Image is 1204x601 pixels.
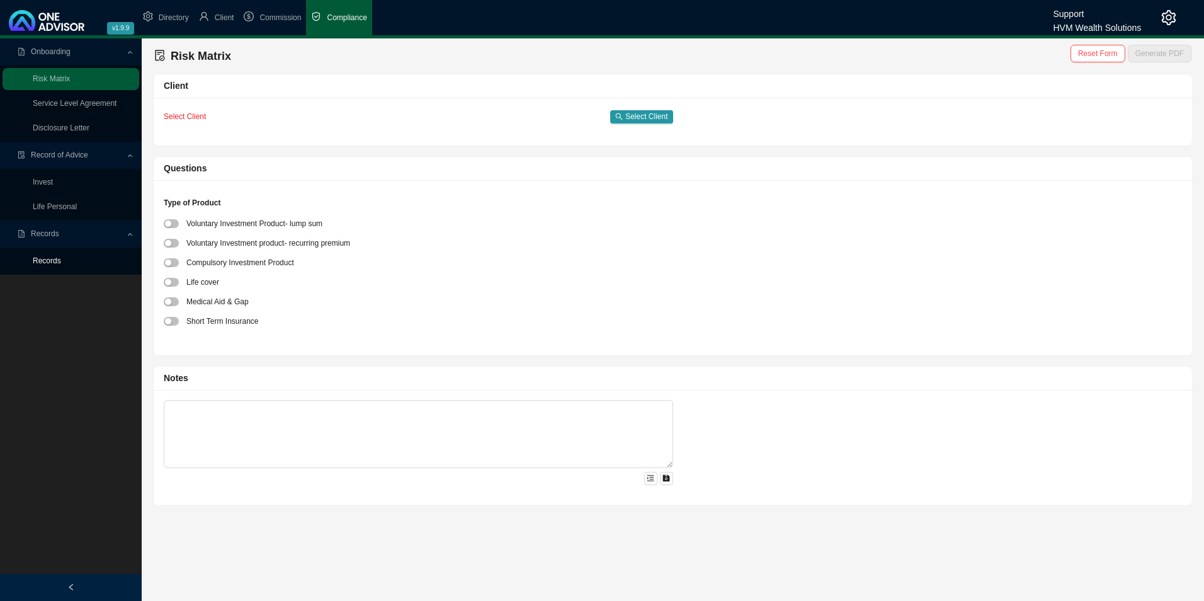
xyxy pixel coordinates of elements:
span: left [67,583,75,591]
span: Record of Advice [31,151,88,159]
span: file-done [154,50,166,61]
a: Disclosure Letter [33,123,89,132]
span: search [615,113,623,120]
span: Reset Form [1078,47,1118,60]
span: save [662,474,670,482]
span: Directory [159,13,189,22]
div: Life cover [186,275,219,289]
button: Reset Form [1071,45,1125,62]
div: HVM Wealth Solutions [1053,17,1141,31]
div: Compulsory Investment Product [186,256,294,269]
div: Short Term Insurance [186,314,259,328]
a: Risk Matrix [33,74,70,83]
a: Records [33,256,61,265]
span: safety [311,11,321,21]
span: dollar [244,11,254,21]
span: setting [143,11,153,21]
span: Records [31,229,59,238]
span: Risk Matrix [171,50,231,62]
span: Select Client [625,110,667,123]
div: Type of Product [164,197,1182,215]
img: 2df55531c6924b55f21c4cf5d4484680-logo-light.svg [9,10,84,31]
div: Client [164,79,1182,93]
div: Notes [164,371,1182,386]
div: Questions [164,161,1182,176]
a: Service Level Agreement [33,99,116,108]
a: Invest [33,178,53,186]
a: Life Personal [33,202,77,211]
span: file-pdf [18,48,25,55]
span: Select Client [164,112,206,121]
span: Commission [259,13,301,22]
button: Select Client [610,110,673,123]
span: Compliance [327,13,366,22]
div: Medical Aid & Gap [186,295,249,308]
div: Voluntary Investment product- recurring premium [186,236,350,249]
span: file-done [18,151,25,159]
span: file-pdf [18,230,25,238]
span: setting [1161,10,1176,25]
button: Generate PDF [1128,45,1191,62]
div: Voluntary Investment Product- lump sum [186,217,322,230]
span: Onboarding [31,47,71,56]
span: v1.9.9 [107,22,134,35]
span: Client [215,13,234,22]
span: menu-unfold [647,474,654,482]
div: Support [1053,3,1141,17]
span: user [199,11,209,21]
